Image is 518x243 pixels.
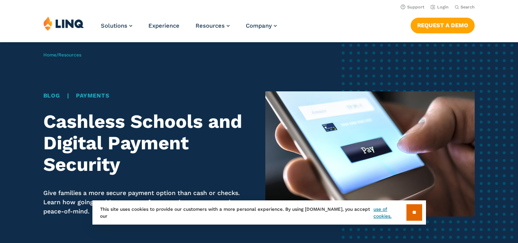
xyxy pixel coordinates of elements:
[455,4,475,10] button: Open Search Bar
[101,16,277,41] nav: Primary Navigation
[43,16,84,31] img: LINQ | K‑12 Software
[43,188,253,217] p: Give families a more secure payment option than cash or checks. Learn how going cashless ensures ...
[76,92,109,99] a: Payments
[43,111,253,175] h1: Cashless Schools and Digital Payment Security
[43,91,253,100] div: |
[265,91,475,217] img: Mobile phone screen showing cashless payment
[43,52,56,58] a: Home
[431,5,449,10] a: Login
[373,206,406,220] a: use of cookies.
[401,5,424,10] a: Support
[196,22,225,29] span: Resources
[246,22,272,29] span: Company
[460,5,475,10] span: Search
[101,22,132,29] a: Solutions
[101,22,127,29] span: Solutions
[246,22,277,29] a: Company
[411,16,475,33] nav: Button Navigation
[43,52,81,58] span: /
[43,92,60,99] a: Blog
[411,18,475,33] a: Request a Demo
[196,22,230,29] a: Resources
[92,200,426,225] div: This site uses cookies to provide our customers with a more personal experience. By using [DOMAIN...
[58,52,81,58] a: Resources
[148,22,179,29] a: Experience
